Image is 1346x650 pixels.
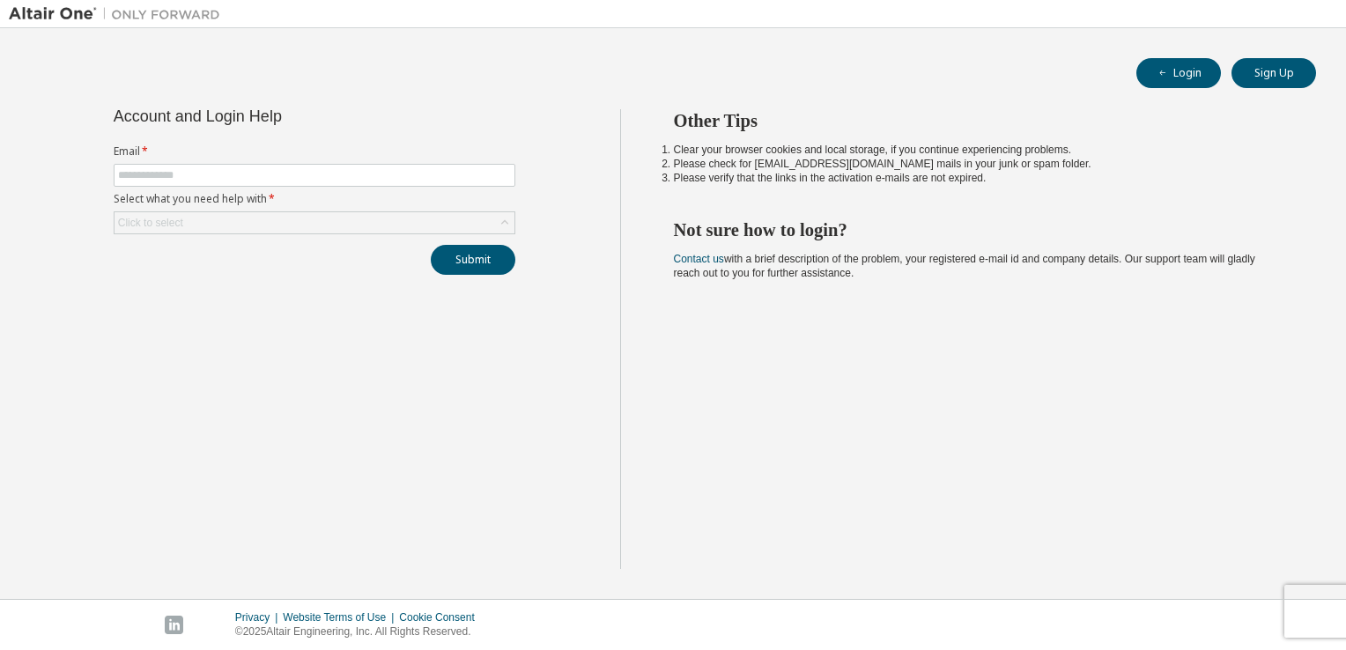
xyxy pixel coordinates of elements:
h2: Not sure how to login? [674,218,1285,241]
div: Cookie Consent [399,610,484,624]
div: Website Terms of Use [283,610,399,624]
button: Submit [431,245,515,275]
button: Login [1136,58,1221,88]
p: © 2025 Altair Engineering, Inc. All Rights Reserved. [235,624,485,639]
button: Sign Up [1231,58,1316,88]
div: Account and Login Help [114,109,435,123]
span: with a brief description of the problem, your registered e-mail id and company details. Our suppo... [674,253,1255,279]
label: Email [114,144,515,159]
div: Click to select [118,216,183,230]
div: Click to select [115,212,514,233]
h2: Other Tips [674,109,1285,132]
label: Select what you need help with [114,192,515,206]
img: Altair One [9,5,229,23]
li: Please verify that the links in the activation e-mails are not expired. [674,171,1285,185]
a: Contact us [674,253,724,265]
div: Privacy [235,610,283,624]
li: Please check for [EMAIL_ADDRESS][DOMAIN_NAME] mails in your junk or spam folder. [674,157,1285,171]
li: Clear your browser cookies and local storage, if you continue experiencing problems. [674,143,1285,157]
img: linkedin.svg [165,616,183,634]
